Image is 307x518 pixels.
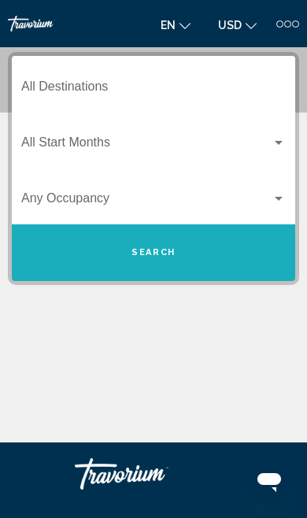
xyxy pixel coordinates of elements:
button: Change language [153,13,198,36]
button: Change currency [210,13,264,36]
a: Travorium [75,450,232,498]
span: USD [218,19,242,31]
div: Search widget [12,56,295,281]
iframe: Кнопка запуска окна обмена сообщениями [244,455,294,505]
span: en [161,19,176,31]
a: Travorium [8,16,137,31]
button: Search [12,224,295,281]
span: Search [131,247,176,257]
